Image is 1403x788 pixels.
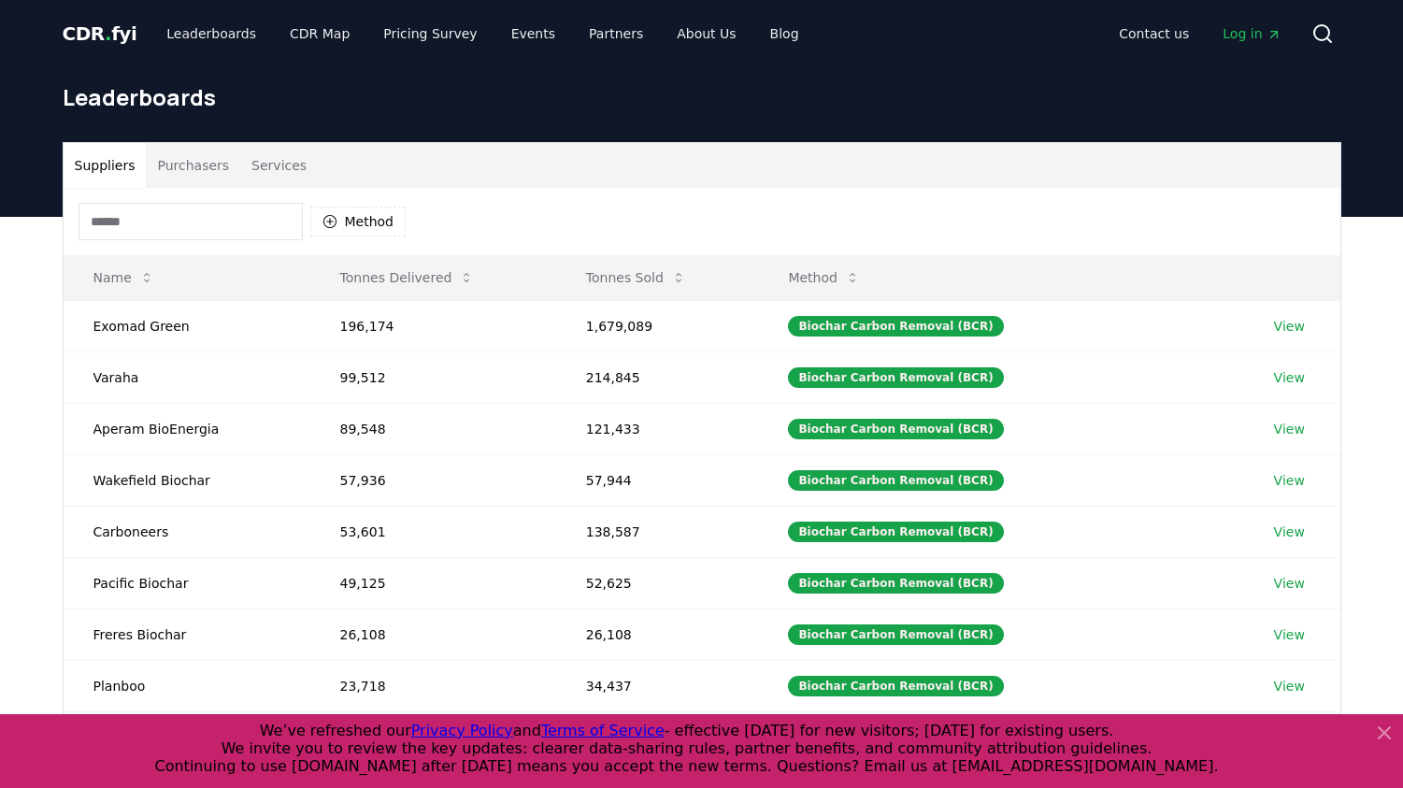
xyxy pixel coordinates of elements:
h1: Leaderboards [63,82,1341,112]
td: 34,437 [556,660,759,711]
td: 214,845 [556,351,759,403]
td: Wakefield Biochar [64,454,310,506]
td: 23,718 [310,660,556,711]
nav: Main [151,17,813,50]
div: Biochar Carbon Removal (BCR) [788,573,1003,594]
button: Tonnes Sold [571,259,701,296]
a: View [1274,523,1305,541]
a: Leaderboards [151,17,271,50]
td: 89,548 [310,403,556,454]
button: Method [773,259,875,296]
a: View [1274,677,1305,695]
nav: Main [1104,17,1296,50]
a: About Us [662,17,751,50]
td: 196,174 [310,300,556,351]
td: 121,433 [556,403,759,454]
td: Pacific Biochar [64,557,310,609]
td: 52,625 [556,557,759,609]
td: Aperam BioEnergia [64,403,310,454]
a: Pricing Survey [368,17,492,50]
td: CarbonCure [64,711,310,763]
td: 1,679,089 [556,300,759,351]
div: Biochar Carbon Removal (BCR) [788,624,1003,645]
td: Exomad Green [64,300,310,351]
a: Blog [755,17,814,50]
td: Planboo [64,660,310,711]
div: Biochar Carbon Removal (BCR) [788,522,1003,542]
a: Events [496,17,570,50]
span: . [105,22,111,45]
div: Biochar Carbon Removal (BCR) [788,676,1003,696]
td: 26,108 [310,609,556,660]
td: 26,108 [556,609,759,660]
button: Method [310,207,407,236]
button: Tonnes Delivered [325,259,490,296]
div: Biochar Carbon Removal (BCR) [788,316,1003,337]
a: CDR.fyi [63,21,137,47]
td: 23,191 [310,711,556,763]
a: View [1274,625,1305,644]
td: Varaha [64,351,310,403]
a: CDR Map [275,17,365,50]
div: Biochar Carbon Removal (BCR) [788,470,1003,491]
a: View [1274,420,1305,438]
td: Carboneers [64,506,310,557]
a: Contact us [1104,17,1204,50]
button: Name [79,259,169,296]
div: Biochar Carbon Removal (BCR) [788,419,1003,439]
a: Partners [574,17,658,50]
a: Log in [1208,17,1296,50]
span: Log in [1223,24,1281,43]
td: 99,512 [310,351,556,403]
td: 49,125 [310,557,556,609]
a: View [1274,368,1305,387]
a: View [1274,317,1305,336]
button: Services [240,143,318,188]
td: 57,944 [556,454,759,506]
td: 138,587 [556,506,759,557]
span: CDR fyi [63,22,137,45]
button: Suppliers [64,143,147,188]
td: 53,601 [310,506,556,557]
td: 36,979 [556,711,759,763]
a: View [1274,471,1305,490]
td: Freres Biochar [64,609,310,660]
td: 57,936 [310,454,556,506]
button: Purchasers [146,143,240,188]
a: View [1274,574,1305,593]
div: Biochar Carbon Removal (BCR) [788,367,1003,388]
